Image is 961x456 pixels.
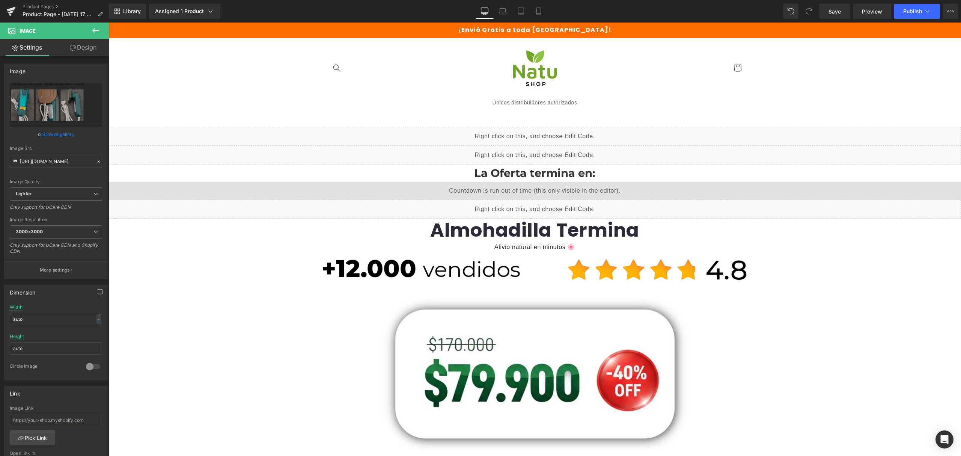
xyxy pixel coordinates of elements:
div: Image Resolution [10,217,102,222]
span: Image [20,28,36,34]
div: Circle Image [10,363,78,371]
a: Tablet [512,4,530,19]
a: Pick Link [10,430,55,445]
a: Preview [853,4,891,19]
span: Library [123,8,141,15]
div: Width [10,305,23,310]
div: - [96,314,101,324]
a: Product Pages [23,4,109,10]
div: Open Intercom Messenger [935,430,953,448]
div: Image Link [10,406,102,411]
a: New Library [109,4,146,19]
a: Laptop [494,4,512,19]
input: auto [10,342,102,355]
b: Lighter [16,191,32,196]
b: 3000x3000 [16,229,43,234]
a: Design [56,39,110,56]
button: More [943,4,958,19]
div: Only support for UCare CDN and Shopify CDN [10,242,102,259]
input: Link [10,155,102,168]
a: Natu Store Colombia [399,23,453,68]
div: Image Quality [10,179,102,184]
strong: La Oferta termina en: [366,144,487,157]
div: Height [10,334,24,339]
img: Natu Store Colombia [402,26,451,65]
a: Desktop [476,4,494,19]
a: Mobile [530,4,548,19]
span: Publish [903,8,922,14]
span: Preview [862,8,882,15]
input: https://your-shop.myshopify.com [10,414,102,426]
span: Save [828,8,841,15]
div: Open link In [10,451,102,456]
button: Redo [801,4,816,19]
div: or [10,130,102,138]
div: Image [10,64,26,74]
summary: Búsqueda [220,37,236,54]
button: Publish [894,4,940,19]
div: Image Src [10,146,102,151]
p: More settings [40,267,70,273]
span: ¡Envió Gratis a toda [GEOGRAPHIC_DATA]! [350,3,503,12]
span: Product Page - [DATE] 17:38:40 [23,11,95,17]
div: Dimension [10,285,36,296]
a: Browse gallery [42,128,74,141]
button: More settings [5,261,107,279]
input: auto [10,313,102,325]
div: Only support for UCare CDN [10,204,102,215]
div: Assigned 1 Product [155,8,214,15]
span: Únicos distribuidores autorizados [384,77,468,83]
div: Link [10,386,20,397]
button: Undo [783,4,798,19]
a: Únicos distribuidores autorizados [379,72,473,88]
